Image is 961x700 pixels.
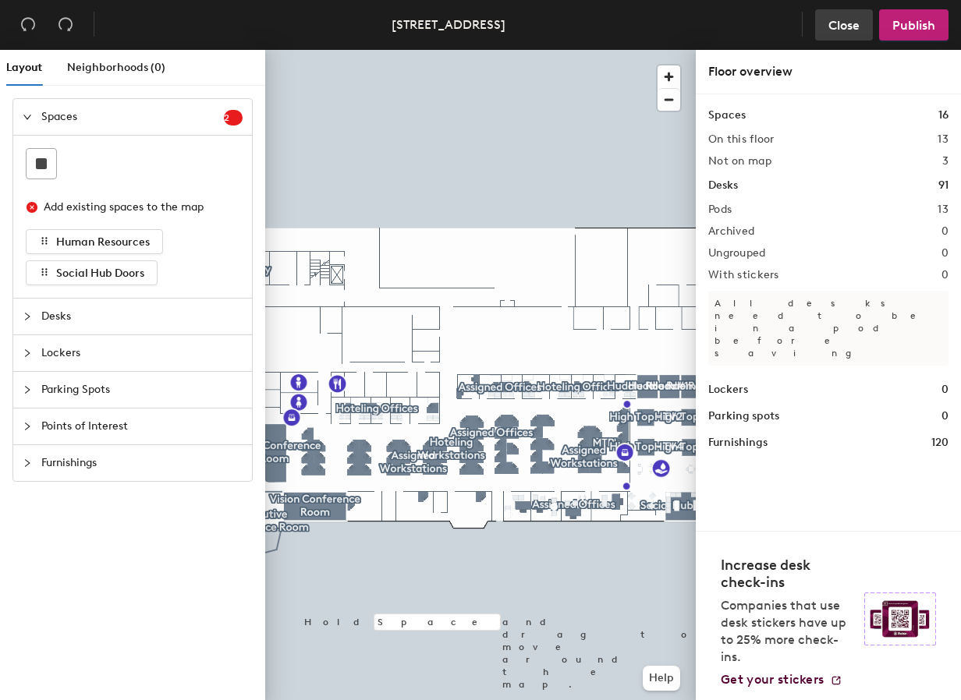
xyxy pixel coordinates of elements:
[44,199,229,216] div: Add existing spaces to the map
[643,666,680,691] button: Help
[23,312,32,321] span: collapsed
[26,260,158,285] button: Social Hub Doors
[721,672,842,688] a: Get your stickers
[708,291,949,366] p: All desks need to be in a pod before saving
[931,434,949,451] h1: 120
[56,235,150,249] span: Human Resources
[27,202,37,213] span: close-circle
[938,133,949,146] h2: 13
[815,9,873,41] button: Close
[41,408,243,444] span: Points of Interest
[941,408,949,425] h1: 0
[6,61,42,74] span: Layout
[708,203,732,216] h2: Pods
[41,372,243,408] span: Parking Spots
[828,18,860,33] span: Close
[941,247,949,260] h2: 0
[938,203,949,216] h2: 13
[941,381,949,398] h1: 0
[708,177,738,194] h1: Desks
[41,445,243,481] span: Furnishings
[41,335,243,371] span: Lockers
[23,422,32,431] span: collapsed
[50,9,81,41] button: Redo (⌘ + ⇧ + Z)
[708,247,766,260] h2: Ungrouped
[708,133,775,146] h2: On this floor
[12,9,44,41] button: Undo (⌘ + Z)
[708,434,768,451] h1: Furnishings
[938,177,949,194] h1: 91
[41,99,224,135] span: Spaces
[224,112,243,123] span: 2
[892,18,935,33] span: Publish
[392,15,505,34] div: [STREET_ADDRESS]
[67,61,165,74] span: Neighborhoods (0)
[23,112,32,122] span: expanded
[23,348,32,358] span: collapsed
[708,62,949,81] div: Floor overview
[721,557,855,591] h4: Increase desk check-ins
[942,155,949,168] h2: 3
[41,299,243,334] span: Desks
[864,592,936,645] img: Sticker logo
[224,110,243,126] sup: 2
[721,597,855,666] p: Companies that use desk stickers have up to 25% more check-ins.
[721,672,824,687] span: Get your stickers
[941,225,949,238] h2: 0
[708,155,771,168] h2: Not on map
[708,408,779,425] h1: Parking spots
[708,381,748,398] h1: Lockers
[23,385,32,394] span: collapsed
[708,269,779,281] h2: With stickers
[941,269,949,281] h2: 0
[23,458,32,468] span: collapsed
[708,225,754,238] h2: Archived
[708,107,746,124] h1: Spaces
[56,267,144,280] span: Social Hub Doors
[879,9,949,41] button: Publish
[938,107,949,124] h1: 16
[26,229,163,254] button: Human Resources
